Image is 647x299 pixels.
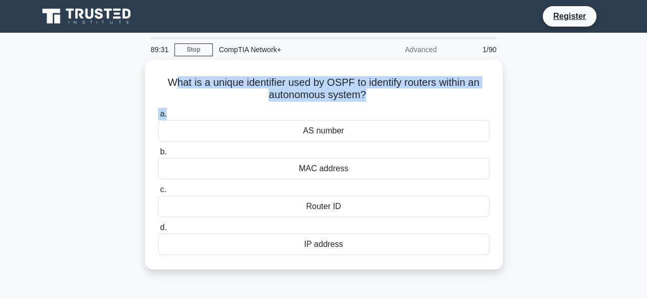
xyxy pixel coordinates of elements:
a: Register [547,10,592,22]
span: a. [160,109,167,118]
a: Stop [174,43,213,56]
div: CompTIA Network+ [213,39,353,60]
div: AS number [158,120,489,142]
h5: What is a unique identifier used by OSPF to identify routers within an autonomous system? [157,76,490,102]
div: MAC address [158,158,489,179]
div: IP address [158,234,489,255]
div: Advanced [353,39,443,60]
span: b. [160,147,167,156]
div: Router ID [158,196,489,217]
span: c. [160,185,166,194]
div: 89:31 [145,39,174,60]
div: 1/90 [443,39,503,60]
span: d. [160,223,167,232]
